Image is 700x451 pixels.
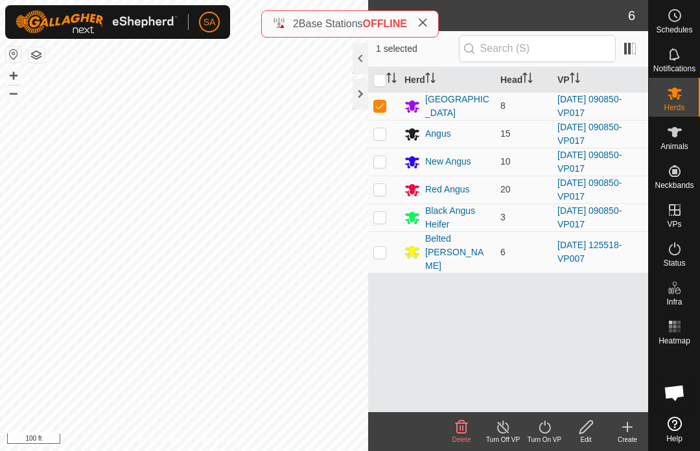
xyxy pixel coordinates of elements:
a: [DATE] 090850-VP017 [557,94,622,118]
p-sorticon: Activate to sort [570,75,580,85]
span: 6 [628,6,635,25]
span: SA [204,16,216,29]
p-sorticon: Activate to sort [425,75,436,85]
div: Angus [425,127,451,141]
span: 8 [500,100,506,111]
th: VP [552,67,648,93]
span: Status [663,259,685,267]
span: Notifications [653,65,695,73]
span: Animals [660,143,688,150]
button: Reset Map [6,47,21,62]
span: OFFLINE [363,18,407,29]
a: Privacy Policy [133,434,181,446]
button: + [6,68,21,84]
div: Open chat [655,373,694,412]
div: New Angus [425,155,471,168]
div: Red Angus [425,183,470,196]
span: Schedules [656,26,692,34]
span: 10 [500,156,511,167]
span: VPs [667,220,681,228]
a: [DATE] 090850-VP017 [557,122,622,146]
div: [GEOGRAPHIC_DATA] [425,93,490,120]
span: 3 [500,212,506,222]
span: 1 selected [376,42,459,56]
span: Heatmap [659,337,690,345]
div: Black Angus Heifer [425,204,490,231]
a: Help [649,411,700,448]
a: [DATE] 090850-VP017 [557,150,622,174]
span: 20 [500,184,511,194]
button: Map Layers [29,47,44,63]
div: Edit [565,435,607,445]
span: Infra [666,298,682,306]
p-sorticon: Activate to sort [386,75,397,85]
th: Head [495,67,552,93]
div: Turn Off VP [482,435,524,445]
a: [DATE] 125518-VP007 [557,240,622,264]
th: Herd [399,67,495,93]
div: Belted [PERSON_NAME] [425,232,490,273]
span: Herds [664,104,684,111]
span: Base Stations [299,18,363,29]
div: Create [607,435,648,445]
span: 2 [293,18,299,29]
span: Delete [452,436,471,443]
button: – [6,85,21,100]
span: 6 [500,247,506,257]
span: Neckbands [655,181,694,189]
a: Contact Us [197,434,235,446]
a: [DATE] 090850-VP017 [557,205,622,229]
a: [DATE] 090850-VP017 [557,178,622,202]
p-sorticon: Activate to sort [522,75,533,85]
input: Search (S) [459,35,616,62]
span: Help [666,435,682,443]
span: 15 [500,128,511,139]
img: Gallagher Logo [16,10,178,34]
div: Turn On VP [524,435,565,445]
h2: Herds [376,8,628,23]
